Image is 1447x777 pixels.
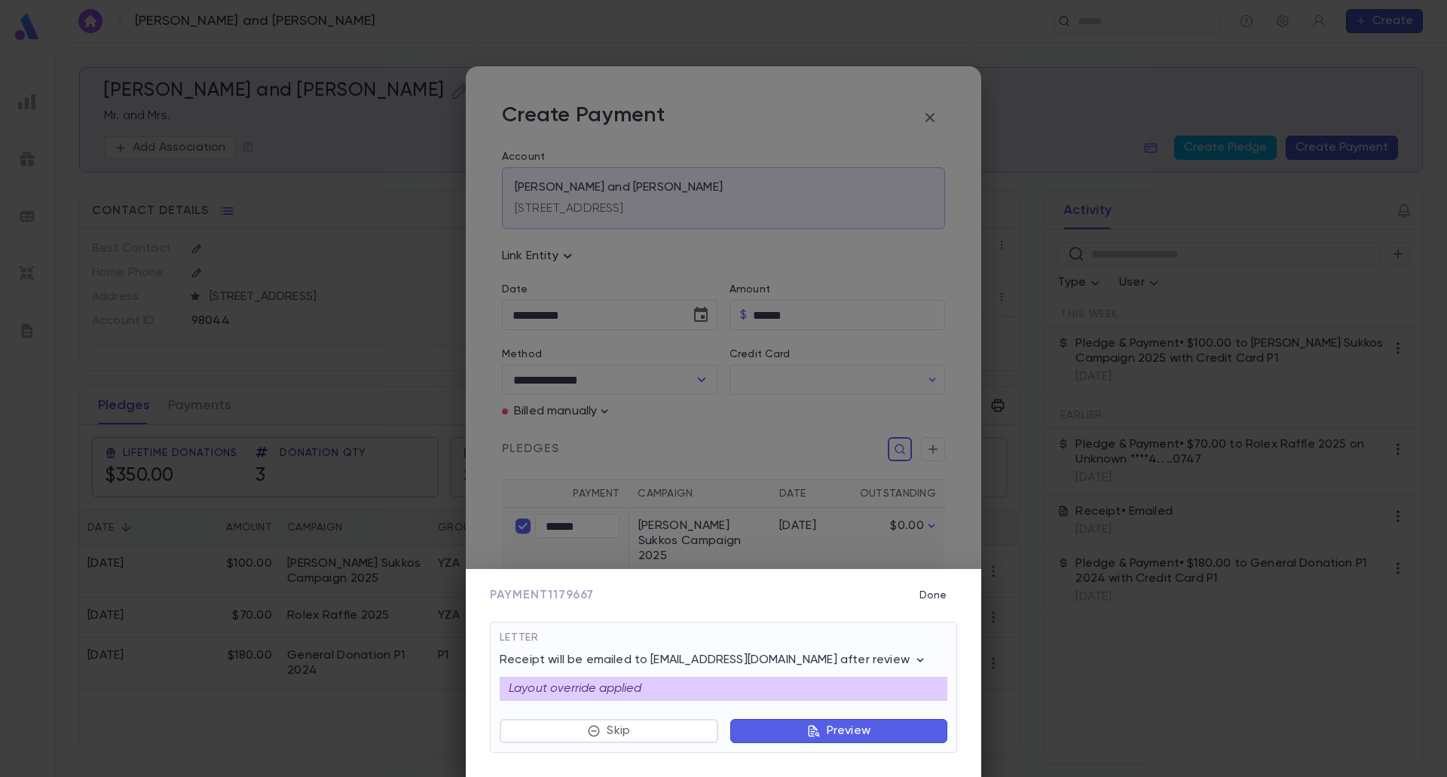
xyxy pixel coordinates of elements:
button: Preview [730,719,947,743]
p: Skip [607,723,630,739]
button: Skip [500,719,718,743]
span: Payment 1179667 [490,588,594,603]
p: Receipt will be emailed to [EMAIL_ADDRESS][DOMAIN_NAME] after review [500,653,928,668]
div: Layout override applied [500,677,947,701]
div: Letter [500,632,947,653]
button: Done [909,581,957,610]
p: Preview [827,723,870,739]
